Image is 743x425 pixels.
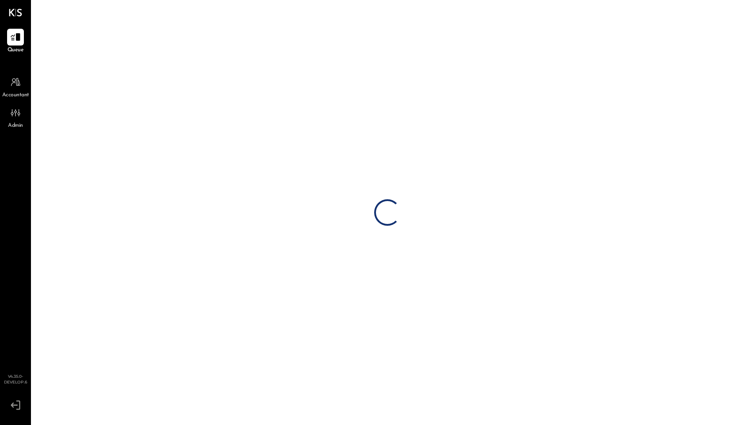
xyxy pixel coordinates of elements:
a: Admin [0,104,31,130]
span: Queue [8,46,24,54]
a: Accountant [0,74,31,99]
span: Accountant [2,91,29,99]
span: Admin [8,122,23,130]
a: Queue [0,29,31,54]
